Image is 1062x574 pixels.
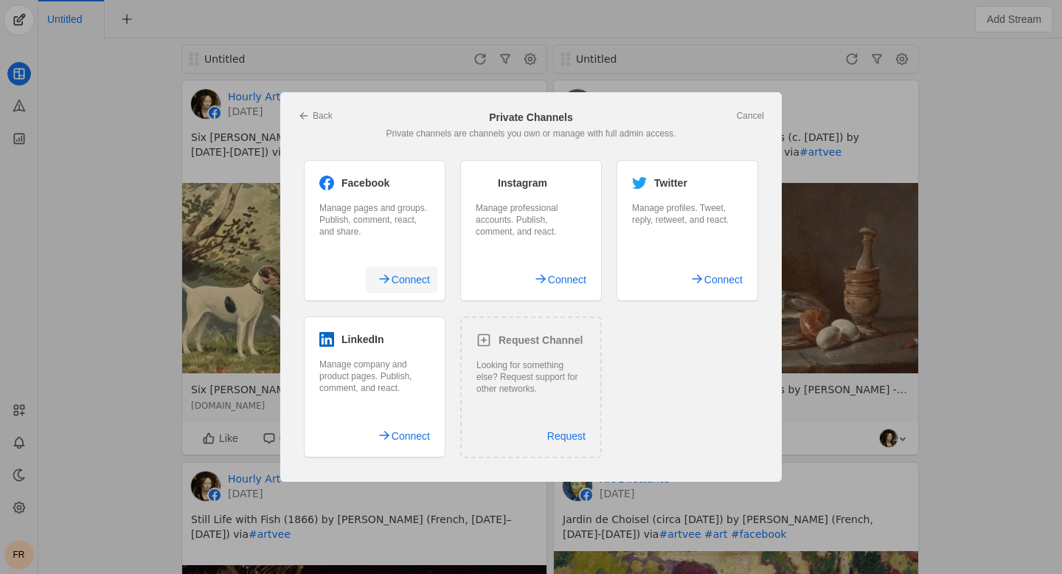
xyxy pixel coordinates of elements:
[547,423,586,449] span: Request
[476,176,586,190] div: Instagram
[476,202,586,238] div: Manage professional accounts. Publish, comment, and react.
[298,110,764,125] div: Private Channels
[366,423,437,449] button: Connect
[476,333,586,347] div: Request Channel
[319,176,430,190] div: Facebook
[632,176,647,190] app-icon: Twitter
[366,266,437,293] button: Connect
[319,332,430,347] div: LinkedIn
[319,176,334,190] app-icon: Facebook
[392,266,430,293] span: Connect
[678,266,750,293] button: Connect
[632,202,743,226] div: Manage profiles. Tweet, reply, retweet, and react.
[632,176,743,190] div: Twitter
[319,332,334,347] app-icon: Linkedin
[319,359,430,394] div: Manage company and product pages. Publish, comment, and react.
[476,176,490,190] app-icon: Instagram
[522,266,594,293] button: Connect
[737,110,764,122] a: Cancel
[704,266,743,293] span: Connect
[298,110,333,122] a: Back
[319,202,430,238] div: Manage pages and groups. Publish, comment, react, and share.
[540,423,593,449] button: Request
[548,266,586,293] span: Connect
[392,423,430,449] span: Connect
[476,359,586,395] div: Looking for something else? Request support for other networks.
[298,128,764,139] div: Private channels are channels you own or manage with full admin access.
